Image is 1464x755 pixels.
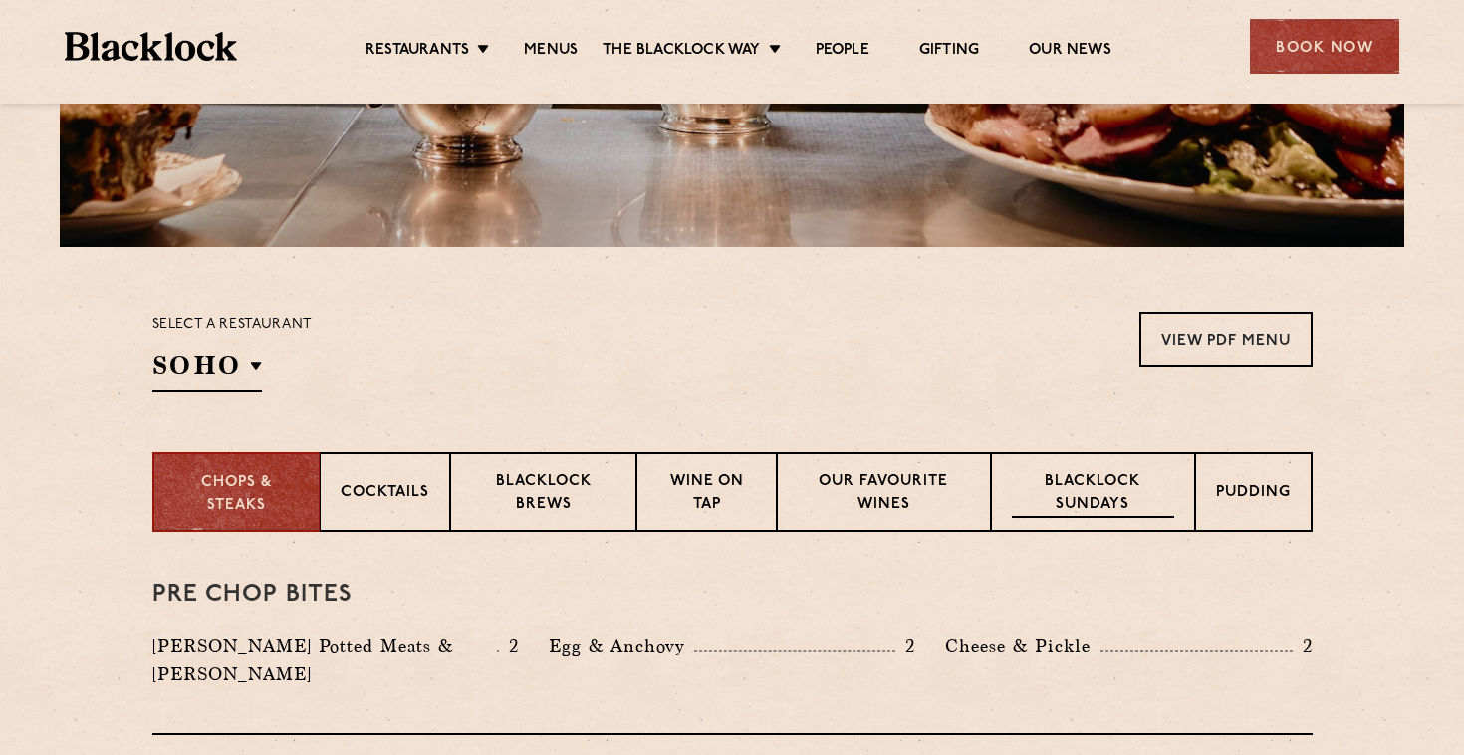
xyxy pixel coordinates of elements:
[945,632,1100,660] p: Cheese & Pickle
[65,32,237,61] img: BL_Textured_Logo-footer-cropped.svg
[816,41,869,63] a: People
[152,348,262,392] h2: SOHO
[919,41,979,63] a: Gifting
[1216,482,1291,507] p: Pudding
[1012,471,1173,518] p: Blacklock Sundays
[1293,633,1313,659] p: 2
[152,312,313,338] p: Select a restaurant
[895,633,915,659] p: 2
[524,41,578,63] a: Menus
[152,582,1313,608] h3: Pre Chop Bites
[499,633,519,659] p: 2
[798,471,970,518] p: Our favourite wines
[1029,41,1111,63] a: Our News
[657,471,755,518] p: Wine on Tap
[1139,312,1313,367] a: View PDF Menu
[471,471,616,518] p: Blacklock Brews
[1250,19,1399,74] div: Book Now
[152,632,497,688] p: [PERSON_NAME] Potted Meats & [PERSON_NAME]
[549,632,694,660] p: Egg & Anchovy
[366,41,469,63] a: Restaurants
[603,41,760,63] a: The Blacklock Way
[174,472,299,517] p: Chops & Steaks
[341,482,429,507] p: Cocktails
